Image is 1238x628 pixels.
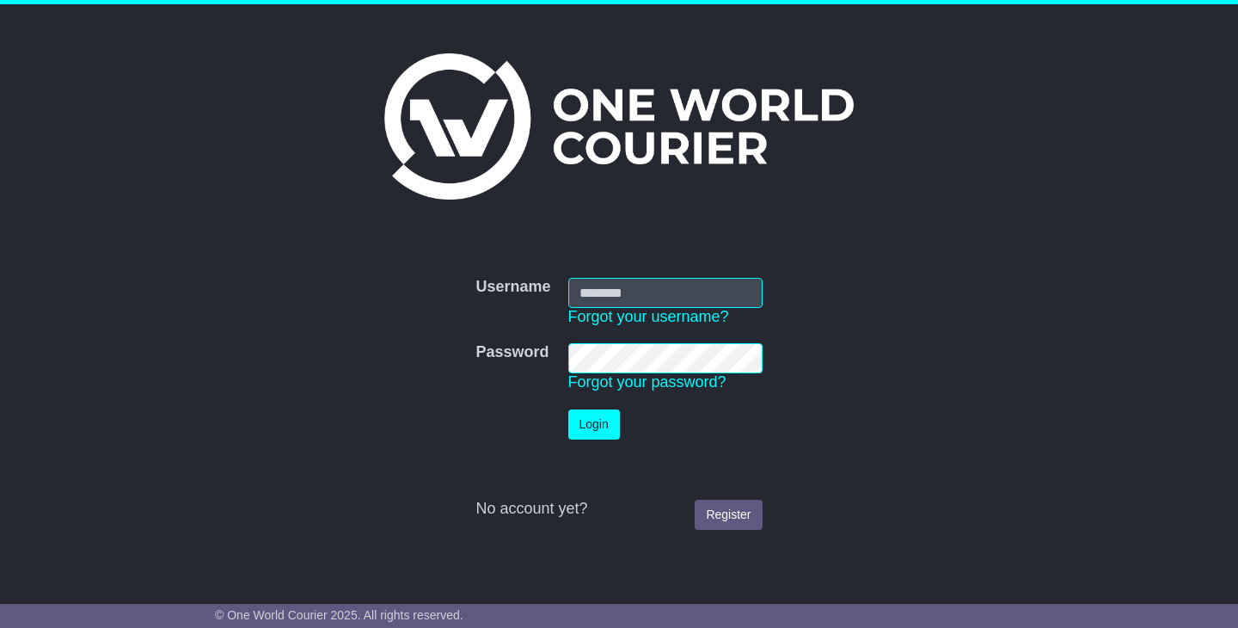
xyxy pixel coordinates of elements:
label: Password [475,343,549,362]
label: Username [475,278,550,297]
div: No account yet? [475,500,762,519]
a: Forgot your username? [568,308,729,325]
img: One World [384,53,854,200]
button: Login [568,409,620,440]
span: © One World Courier 2025. All rights reserved. [215,608,463,622]
a: Forgot your password? [568,373,726,391]
a: Register [695,500,762,530]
